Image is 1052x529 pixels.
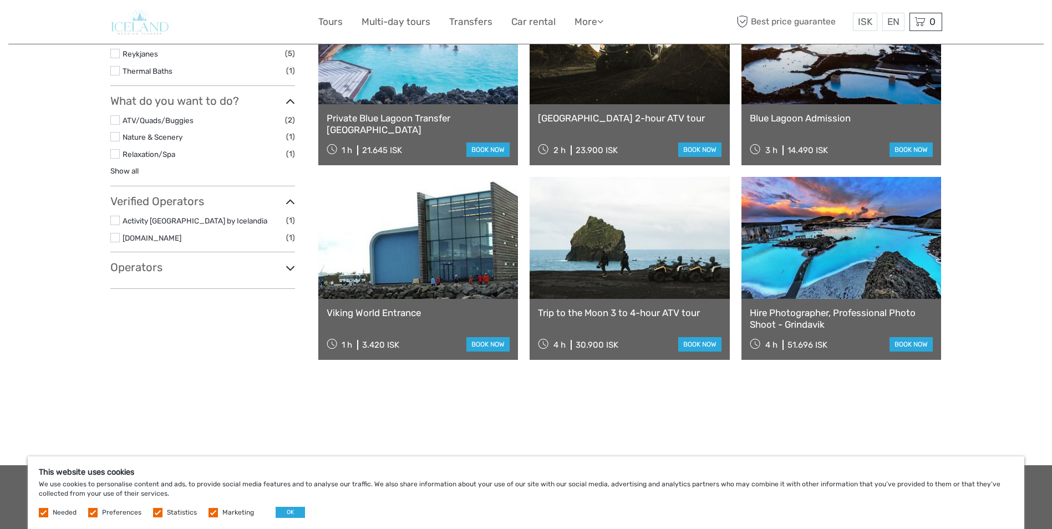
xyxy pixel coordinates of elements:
[110,166,139,175] a: Show all
[110,195,295,208] h3: Verified Operators
[123,233,181,242] a: [DOMAIN_NAME]
[890,337,933,352] a: book now
[466,143,510,157] a: book now
[553,340,566,350] span: 4 h
[750,113,933,124] a: Blue Lagoon Admission
[765,145,777,155] span: 3 h
[342,145,352,155] span: 1 h
[511,14,556,30] a: Car rental
[890,143,933,157] a: book now
[342,340,352,350] span: 1 h
[286,231,295,244] span: (1)
[327,113,510,135] a: Private Blue Lagoon Transfer [GEOGRAPHIC_DATA]
[678,337,721,352] a: book now
[362,145,402,155] div: 21.645 ISK
[276,507,305,518] button: OK
[123,49,158,58] a: Reykjanes
[286,64,295,77] span: (1)
[466,337,510,352] a: book now
[53,508,77,517] label: Needed
[222,508,254,517] label: Marketing
[750,307,933,330] a: Hire Photographer, Professional Photo Shoot - Grindavik
[128,17,141,30] button: Open LiveChat chat widget
[110,8,170,35] img: 2362-2f0fa529-5c93-48b9-89a5-b99456a5f1b5_logo_small.jpg
[102,508,141,517] label: Preferences
[16,19,125,28] p: We're away right now. Please check back later!
[123,67,172,75] a: Thermal Baths
[285,114,295,126] span: (2)
[576,340,618,350] div: 30.900 ISK
[123,116,194,125] a: ATV/Quads/Buggies
[787,340,827,350] div: 51.696 ISK
[110,94,295,108] h3: What do you want to do?
[576,145,618,155] div: 23.900 ISK
[858,16,872,27] span: ISK
[449,14,492,30] a: Transfers
[538,113,721,124] a: [GEOGRAPHIC_DATA] 2-hour ATV tour
[286,214,295,227] span: (1)
[110,261,295,274] h3: Operators
[167,508,197,517] label: Statistics
[318,14,343,30] a: Tours
[882,13,904,31] div: EN
[734,13,850,31] span: Best price guarantee
[538,307,721,318] a: Trip to the Moon 3 to 4-hour ATV tour
[327,307,510,318] a: Viking World Entrance
[928,16,937,27] span: 0
[123,216,267,225] a: Activity [GEOGRAPHIC_DATA] by Icelandia
[285,47,295,60] span: (5)
[575,14,603,30] a: More
[286,147,295,160] span: (1)
[765,340,777,350] span: 4 h
[362,340,399,350] div: 3.420 ISK
[553,145,566,155] span: 2 h
[678,143,721,157] a: book now
[123,133,182,141] a: Nature & Scenery
[39,467,1013,477] h5: This website uses cookies
[286,130,295,143] span: (1)
[123,150,175,159] a: Relaxation/Spa
[787,145,828,155] div: 14.490 ISK
[362,14,430,30] a: Multi-day tours
[28,456,1024,529] div: We use cookies to personalise content and ads, to provide social media features and to analyse ou...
